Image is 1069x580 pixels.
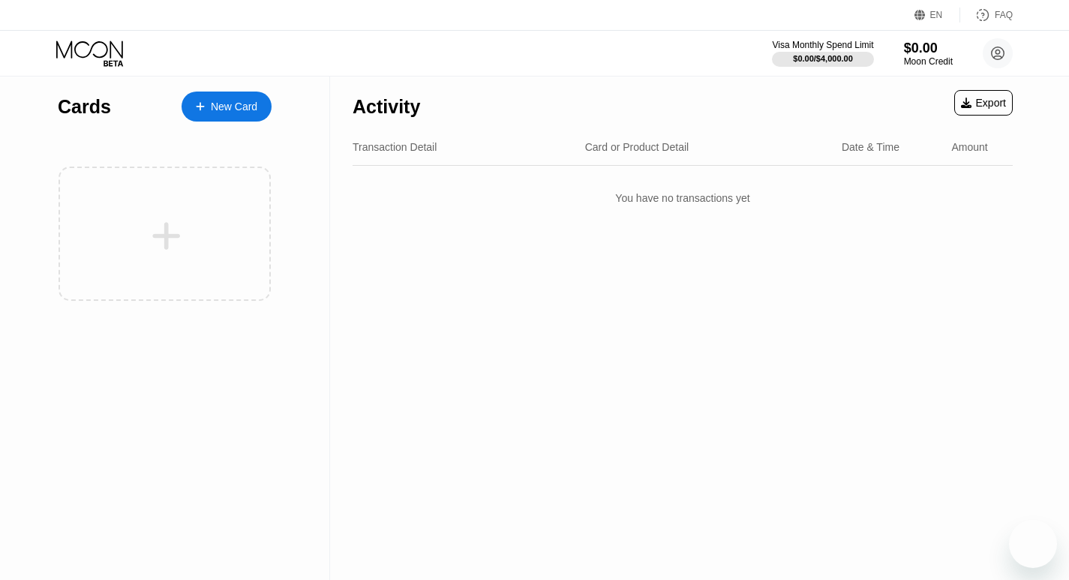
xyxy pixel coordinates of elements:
div: FAQ [960,8,1013,23]
div: EN [914,8,960,23]
div: Export [961,97,1006,109]
div: Cards [58,96,111,118]
div: Amount [951,141,987,153]
div: Transaction Detail [353,141,437,153]
div: Visa Monthly Spend Limit [772,40,873,50]
div: Activity [353,96,420,118]
div: $0.00Moon Credit [904,41,953,67]
div: Moon Credit [904,56,953,67]
iframe: Button to launch messaging window [1009,520,1057,568]
div: Visa Monthly Spend Limit$0.00/$4,000.00 [772,40,873,67]
div: Date & Time [842,141,899,153]
div: Card or Product Detail [585,141,689,153]
div: Export [954,90,1013,116]
div: $0.00 / $4,000.00 [793,54,853,63]
div: EN [930,10,943,20]
div: $0.00 [904,41,953,56]
div: New Card [182,92,272,122]
div: You have no transactions yet [353,177,1013,219]
div: New Card [211,101,257,113]
div: FAQ [995,10,1013,20]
